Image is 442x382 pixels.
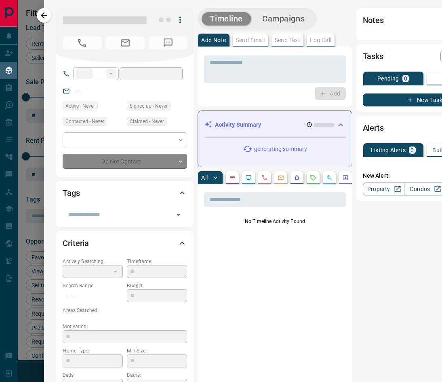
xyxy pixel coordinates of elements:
p: Activity Summary [215,121,261,129]
h2: Criteria [63,237,89,250]
svg: Agent Actions [342,174,349,181]
h2: Notes [363,14,384,27]
p: Pending [377,76,399,81]
p: Areas Searched: [63,307,187,314]
span: No Number [149,36,187,49]
svg: Opportunities [326,174,333,181]
p: -- - -- [63,289,123,303]
span: Active - Never [65,102,95,110]
p: 0 [410,147,414,153]
span: Signed up - Never [130,102,168,110]
a: -- [76,87,79,94]
p: Budget: [127,282,187,289]
svg: Calls [261,174,268,181]
p: Listing Alerts [371,147,406,153]
h2: Alerts [363,121,384,134]
button: Campaigns [254,12,313,25]
p: Actively Searching: [63,258,123,265]
button: Timeline [202,12,251,25]
h2: Tags [63,187,80,199]
p: Search Range: [63,282,123,289]
span: Contacted - Never [65,117,104,125]
span: No Number [63,36,101,49]
p: Min Size: [127,347,187,354]
div: Tags [63,183,187,203]
p: No Timeline Activity Found [204,218,345,225]
span: No Email [105,36,144,49]
div: Activity Summary [204,117,345,132]
p: Add Note [201,37,226,43]
button: Open [173,209,184,221]
p: Timeframe: [127,258,187,265]
div: Do Not Contact [63,154,187,169]
svg: Requests [310,174,316,181]
svg: Notes [229,174,236,181]
p: Home Type: [63,347,123,354]
div: Criteria [63,233,187,253]
p: Baths: [127,371,187,379]
svg: Listing Alerts [294,174,300,181]
span: Claimed - Never [130,117,164,125]
svg: Lead Browsing Activity [245,174,252,181]
svg: Emails [278,174,284,181]
a: Property [363,183,404,195]
p: All [201,175,208,180]
p: 0 [404,76,407,81]
p: Beds: [63,371,123,379]
p: generating summary [254,145,307,153]
h2: Tasks [363,50,383,63]
p: Motivation: [63,323,187,330]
